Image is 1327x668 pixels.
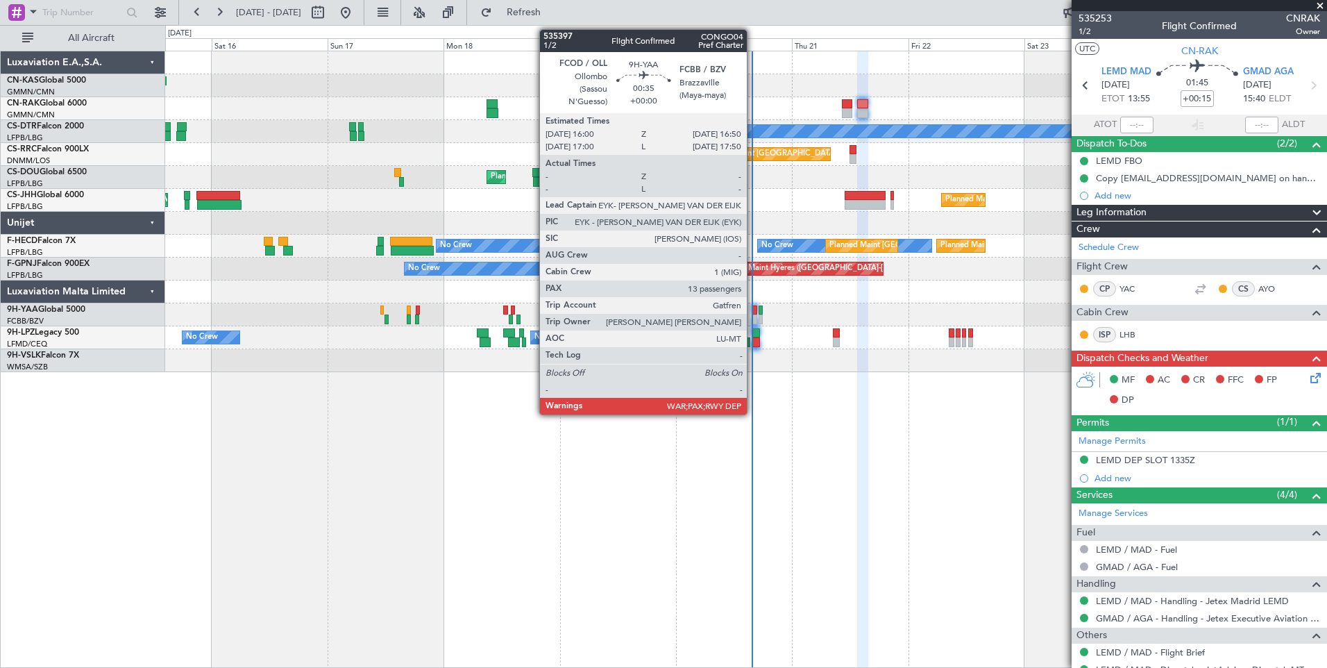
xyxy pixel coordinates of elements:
[1120,117,1153,133] input: --:--
[829,235,1048,256] div: Planned Maint [GEOGRAPHIC_DATA] ([GEOGRAPHIC_DATA])
[1096,646,1205,658] a: LEMD / MAD - Flight Brief
[908,38,1024,51] div: Fri 22
[491,167,709,187] div: Planned Maint [GEOGRAPHIC_DATA] ([GEOGRAPHIC_DATA])
[1282,118,1305,132] span: ALDT
[7,191,84,199] a: CS-JHHGlobal 6000
[1079,11,1112,26] span: 535253
[7,145,37,153] span: CS-RRC
[1122,394,1134,408] span: DP
[7,339,47,349] a: LFMD/CEQ
[7,145,89,153] a: CS-RRCFalcon 900LX
[621,121,692,142] div: Planned Maint Sofia
[7,168,40,176] span: CS-DOU
[7,110,55,120] a: GMMN/CMN
[474,1,557,24] button: Refresh
[7,191,37,199] span: CS-JHH
[186,327,218,348] div: No Crew
[7,306,38,314] span: 9H-YAA
[495,8,553,17] span: Refresh
[1076,136,1147,152] span: Dispatch To-Dos
[1286,26,1320,37] span: Owner
[1079,507,1148,521] a: Manage Services
[1186,76,1208,90] span: 01:45
[408,258,440,279] div: No Crew
[1232,281,1255,297] div: CS
[15,27,151,49] button: All Aircraft
[1277,136,1297,151] span: (2/2)
[236,6,301,19] span: [DATE] - [DATE]
[42,2,122,23] input: Trip Number
[1158,374,1170,387] span: AC
[440,235,472,256] div: No Crew
[7,328,79,337] a: 9H-LPZLegacy 500
[1096,561,1178,573] a: GMAD / AGA - Fuel
[554,121,586,142] div: No Crew
[1096,544,1177,556] a: LEMD / MAD - Fuel
[1243,78,1271,92] span: [DATE]
[1277,487,1297,502] span: (4/4)
[7,237,37,245] span: F-HECD
[1076,305,1129,321] span: Cabin Crew
[7,351,41,360] span: 9H-VSLK
[1286,11,1320,26] span: CNRAK
[7,237,76,245] a: F-HECDFalcon 7X
[168,28,192,40] div: [DATE]
[1076,487,1113,503] span: Services
[7,99,40,108] span: CN-RAK
[1094,190,1320,201] div: Add new
[1277,415,1297,429] span: (1/1)
[1101,65,1151,79] span: LEMD MAD
[7,260,37,268] span: F-GPNJ
[1094,118,1117,132] span: ATOT
[1076,205,1147,221] span: Leg Information
[1079,241,1139,255] a: Schedule Crew
[728,258,963,279] div: AOG Maint Hyères ([GEOGRAPHIC_DATA]-[GEOGRAPHIC_DATA])
[7,270,43,281] a: LFPB/LBG
[7,76,39,85] span: CN-KAS
[7,122,37,131] span: CS-DTR
[1076,222,1100,237] span: Crew
[7,362,48,372] a: WMSA/SZB
[1024,38,1140,51] div: Sat 23
[1101,92,1124,106] span: ETOT
[1243,92,1265,106] span: 15:40
[1096,595,1289,607] a: LEMD / MAD - Handling - Jetex Madrid LEMD
[1119,328,1151,341] a: LHB
[1162,19,1237,33] div: Flight Confirmed
[1076,259,1128,275] span: Flight Crew
[1076,351,1208,367] span: Dispatch Checks and Weather
[1258,283,1290,295] a: AYO
[7,316,44,326] a: FCBB/BZV
[7,87,55,97] a: GMMN/CMN
[7,201,43,212] a: LFPB/LBG
[1094,472,1320,484] div: Add new
[7,76,86,85] a: CN-KASGlobal 5000
[212,38,328,51] div: Sat 16
[1096,454,1195,466] div: LEMD DEP SLOT 1335Z
[560,38,676,51] div: Tue 19
[36,33,146,43] span: All Aircraft
[7,351,79,360] a: 9H-VSLKFalcon 7X
[940,235,1159,256] div: Planned Maint [GEOGRAPHIC_DATA] ([GEOGRAPHIC_DATA])
[1101,78,1130,92] span: [DATE]
[1096,172,1320,184] div: Copy [EMAIL_ADDRESS][DOMAIN_NAME] on handling requests
[1076,525,1095,541] span: Fuel
[1079,435,1146,449] a: Manage Permits
[945,190,1164,210] div: Planned Maint [GEOGRAPHIC_DATA] ([GEOGRAPHIC_DATA])
[1267,374,1277,387] span: FP
[1122,374,1135,387] span: MF
[1193,374,1205,387] span: CR
[7,168,87,176] a: CS-DOUGlobal 6500
[792,38,908,51] div: Thu 21
[443,38,559,51] div: Mon 18
[7,122,84,131] a: CS-DTRFalcon 2000
[7,328,35,337] span: 9H-LPZ
[1079,26,1112,37] span: 1/2
[1076,415,1109,431] span: Permits
[7,133,43,143] a: LFPB/LBG
[1181,44,1218,58] span: CN-RAK
[1076,576,1116,592] span: Handling
[1228,374,1244,387] span: FFC
[1075,42,1099,55] button: UTC
[328,38,443,51] div: Sun 17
